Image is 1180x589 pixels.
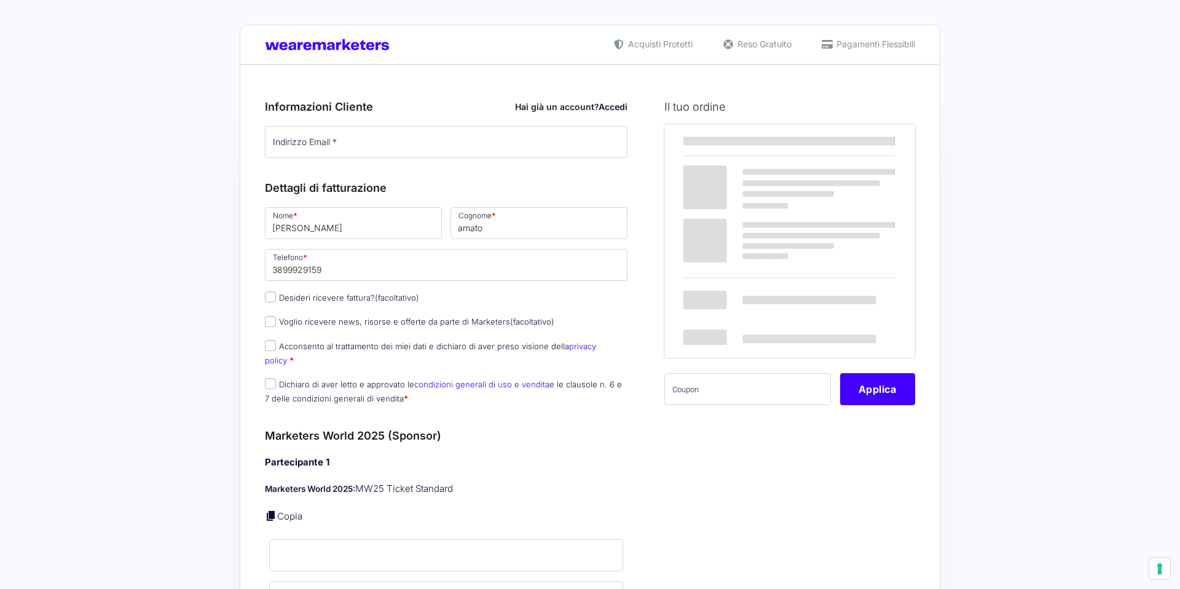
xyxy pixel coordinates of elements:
[664,258,809,357] th: Totale
[599,101,627,112] a: Accedi
[265,316,276,327] input: Voglio ricevere news, risorse e offerte da parte di Marketers(facoltativo)
[265,340,276,351] input: Acconsento al trattamento dei miei dati e dichiaro di aver preso visione dellaprivacy policy
[515,100,627,113] div: Hai già un account?
[833,38,915,50] span: Pagamenti Flessibili
[265,482,627,496] p: MW25 Ticket Standard
[625,38,693,50] span: Acquisti Protetti
[265,180,627,196] h3: Dettagli di fatturazione
[1149,558,1170,579] button: Le tue preferenze relative al consenso per le tecnologie di tracciamento
[265,98,627,115] h3: Informazioni Cliente
[664,156,809,219] td: Marketers World 2025 (Sponsor) - MW25 Ticket Standard
[414,379,549,389] a: condizioni generali di uso e vendita
[664,124,809,156] th: Prodotto
[664,373,831,405] input: Coupon
[265,456,627,470] h4: Partecipante 1
[265,341,596,365] label: Acconsento al trattamento dei miei dati e dichiaro di aver preso visione della
[808,124,915,156] th: Subtotale
[265,207,442,239] input: Nome *
[265,510,277,522] a: Copia i dettagli dell'acquirente
[265,126,627,158] input: Indirizzo Email *
[265,484,355,494] strong: Marketers World 2025:
[450,207,627,239] input: Cognome *
[265,427,627,444] h3: Marketers World 2025 (Sponsor)
[277,510,302,522] a: Copia
[510,317,554,326] span: (facoltativo)
[265,291,276,302] input: Desideri ricevere fattura?(facoltativo)
[265,249,627,281] input: Telefono *
[265,379,622,403] label: Dichiaro di aver letto e approvato le e le clausole n. 6 e 7 delle condizioni generali di vendita
[265,378,276,389] input: Dichiaro di aver letto e approvato lecondizioni generali di uso e venditae le clausole n. 6 e 7 d...
[375,293,419,302] span: (facoltativo)
[840,373,915,405] button: Applica
[265,293,419,302] label: Desideri ricevere fattura?
[265,317,554,326] label: Voglio ricevere news, risorse e offerte da parte di Marketers
[734,38,792,50] span: Reso Gratuito
[664,219,809,258] th: Subtotale
[664,98,915,115] h3: Il tuo ordine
